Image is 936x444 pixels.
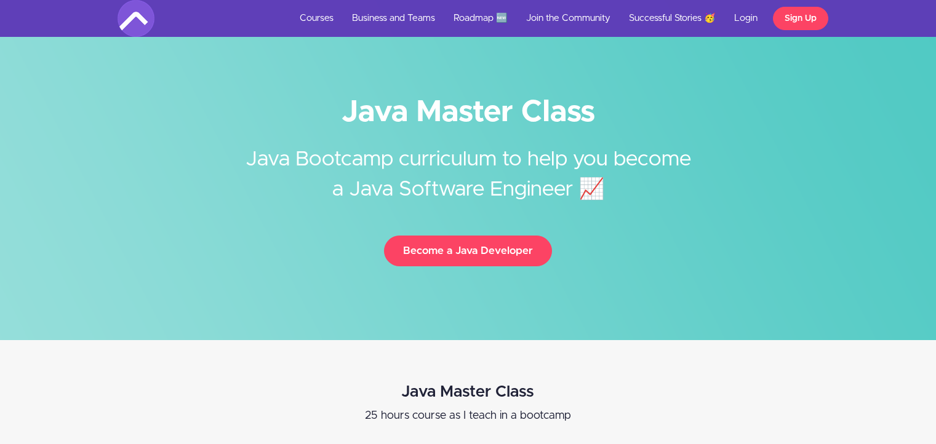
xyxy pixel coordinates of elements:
button: Become a Java Developer [384,236,552,266]
a: Sign Up [773,7,828,30]
h2: Java Master Class [159,383,777,401]
h2: Java Bootcamp curriculum to help you become a Java Software Engineer 📈 [238,126,699,205]
h1: Java Master Class [118,98,819,126]
p: 25 hours course as I teach in a bootcamp [159,407,777,424]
